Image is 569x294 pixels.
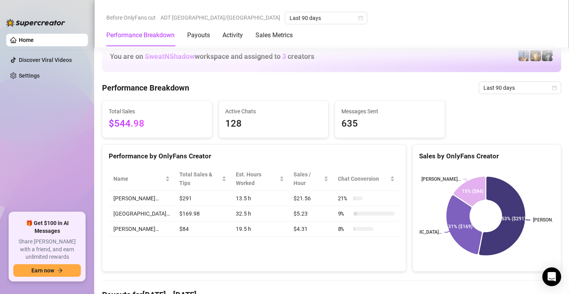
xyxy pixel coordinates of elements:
[294,170,322,187] span: Sales / Hour
[341,116,438,131] span: 635
[421,176,461,182] text: [PERSON_NAME]…
[289,221,333,237] td: $4.31
[289,191,333,206] td: $21.56
[358,16,363,20] span: calendar
[187,31,210,40] div: Payouts
[109,107,206,116] span: Total Sales
[289,206,333,221] td: $5.23
[222,31,243,40] div: Activity
[175,221,231,237] td: $84
[236,170,278,187] div: Est. Hours Worked
[231,221,289,237] td: 19.5 h
[175,191,231,206] td: $291
[289,167,333,191] th: Sales / Hour
[175,206,231,221] td: $169.98
[338,174,388,183] span: Chat Conversion
[6,19,65,27] img: logo-BBDzfeDw.svg
[109,191,175,206] td: [PERSON_NAME]…
[542,50,553,61] img: Marvin
[341,107,438,116] span: Messages Sent
[518,50,529,61] img: Dallas
[109,206,175,221] td: [GEOGRAPHIC_DATA]…
[552,85,557,90] span: calendar
[106,12,156,24] span: Before OnlyFans cut
[333,167,399,191] th: Chat Conversion
[110,52,314,61] h1: You are on workspace and assigned to creators
[13,220,81,235] span: 🎁 Get $100 in AI Messages
[290,12,363,24] span: Last 90 days
[13,264,81,277] button: Earn nowarrow-right
[225,116,322,131] span: 128
[338,225,350,233] span: 8 %
[19,73,40,79] a: Settings
[145,52,195,60] span: SweatNShadow
[109,221,175,237] td: [PERSON_NAME]…
[109,116,206,131] span: $544.98
[338,194,350,203] span: 21 %
[19,57,72,63] a: Discover Viral Videos
[113,174,164,183] span: Name
[225,107,322,116] span: Active Chats
[419,151,554,162] div: Sales by OnlyFans Creator
[175,167,231,191] th: Total Sales & Tips
[19,37,34,43] a: Home
[282,52,286,60] span: 3
[13,238,81,261] span: Share [PERSON_NAME] with a friend, and earn unlimited rewards
[31,267,54,274] span: Earn now
[179,170,220,187] span: Total Sales & Tips
[109,167,175,191] th: Name
[530,50,541,61] img: Marvin
[542,267,561,286] div: Open Intercom Messenger
[483,82,556,94] span: Last 90 days
[102,82,189,93] h4: Performance Breakdown
[160,12,280,24] span: ADT [GEOGRAPHIC_DATA]/[GEOGRAPHIC_DATA]
[231,191,289,206] td: 13.5 h
[255,31,293,40] div: Sales Metrics
[231,206,289,221] td: 32.5 h
[57,268,63,273] span: arrow-right
[106,31,175,40] div: Performance Breakdown
[338,209,350,218] span: 9 %
[109,151,399,162] div: Performance by OnlyFans Creator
